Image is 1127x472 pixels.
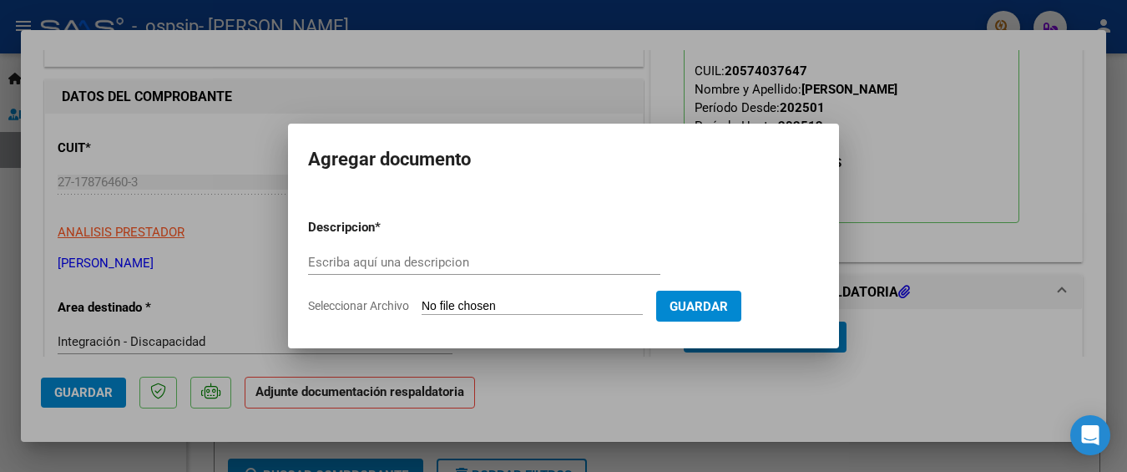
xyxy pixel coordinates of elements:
div: Open Intercom Messenger [1070,415,1110,455]
button: Guardar [656,291,741,322]
span: Guardar [670,299,728,314]
span: Seleccionar Archivo [308,299,409,312]
h2: Agregar documento [308,144,819,175]
p: Descripcion [308,218,462,237]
